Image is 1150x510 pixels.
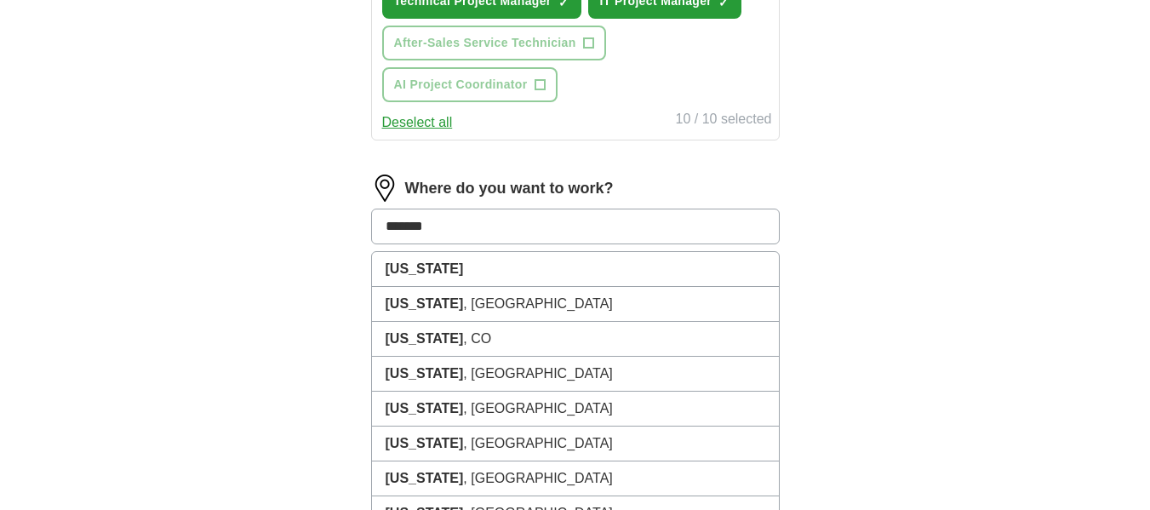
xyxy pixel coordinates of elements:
[394,34,576,52] span: After-Sales Service Technician
[386,261,464,276] strong: [US_STATE]
[386,436,464,450] strong: [US_STATE]
[372,427,779,461] li: , [GEOGRAPHIC_DATA]
[372,392,779,427] li: , [GEOGRAPHIC_DATA]
[382,112,453,133] button: Deselect all
[386,366,464,381] strong: [US_STATE]
[371,175,398,202] img: location.png
[386,331,464,346] strong: [US_STATE]
[372,287,779,322] li: , [GEOGRAPHIC_DATA]
[372,322,779,357] li: , CO
[386,471,464,485] strong: [US_STATE]
[405,177,614,200] label: Where do you want to work?
[382,67,558,102] button: AI Project Coordinator
[386,296,464,311] strong: [US_STATE]
[382,26,606,60] button: After-Sales Service Technician
[372,461,779,496] li: , [GEOGRAPHIC_DATA]
[372,357,779,392] li: , [GEOGRAPHIC_DATA]
[676,109,772,133] div: 10 / 10 selected
[394,76,528,94] span: AI Project Coordinator
[386,401,464,415] strong: [US_STATE]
